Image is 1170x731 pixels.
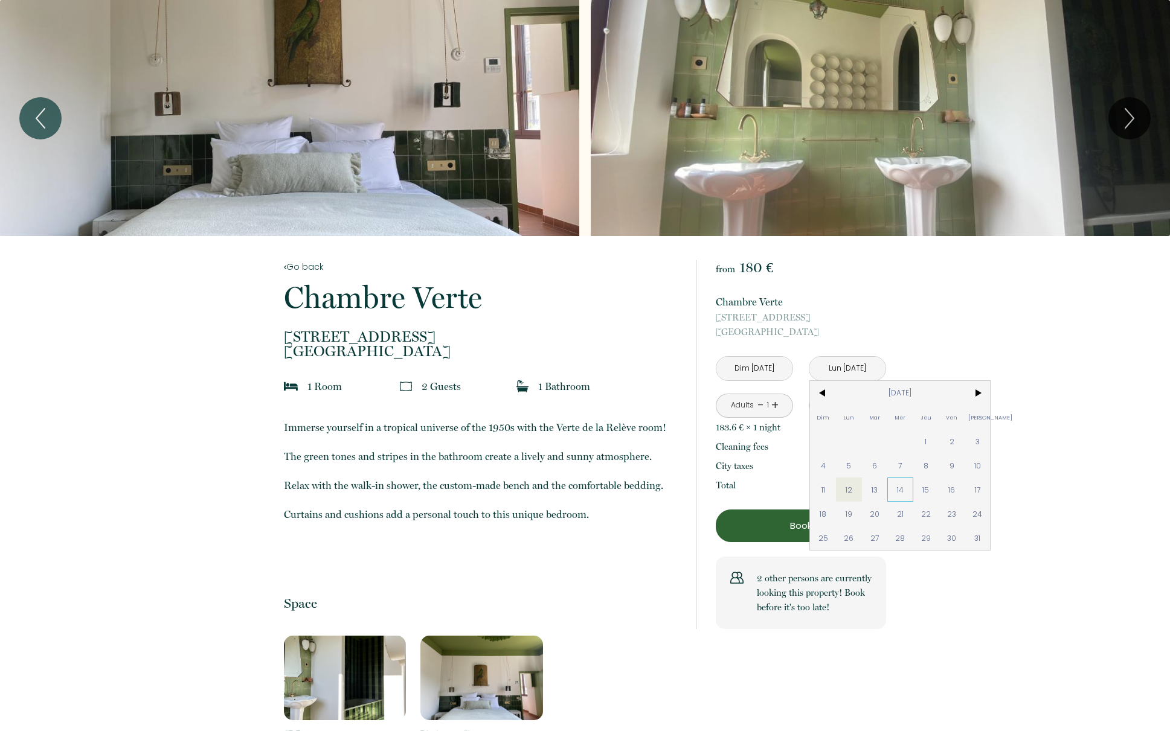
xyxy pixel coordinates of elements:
span: [PERSON_NAME] [965,405,991,429]
button: Book [716,509,886,542]
span: 12 [836,477,862,502]
a: - [757,396,764,415]
img: 17122205018204.jpg [284,636,407,720]
span: 19 [836,502,862,526]
span: 21 [887,502,913,526]
input: Check in [716,357,792,380]
span: 9 [939,453,965,477]
p: 2 Guest [422,378,461,395]
span: 180 € [739,259,773,276]
span: Mer [887,405,913,429]
p: Book [720,519,882,533]
span: 27 [862,526,888,550]
img: users [730,571,744,584]
p: Cleaning fees [716,439,768,454]
span: 29 [913,526,939,550]
span: 7 [887,453,913,477]
span: 16 [939,477,965,502]
button: Previous [19,97,62,139]
span: 2 [939,429,965,453]
span: < [810,381,836,405]
p: 2 other persons are currently looking this property! Book before it's too late! [757,571,872,614]
p: Chambre Verte [716,293,886,310]
span: 17 [965,477,991,502]
span: 31 [965,526,991,550]
div: 1 [765,400,771,411]
span: 5 [836,453,862,477]
span: 14 [887,477,913,502]
p: City taxes [716,459,753,473]
p: 1 Room [307,378,342,395]
span: 3 [965,429,991,453]
span: 20 [862,502,888,526]
span: 24 [965,502,991,526]
span: 6 [862,453,888,477]
p: Space [284,595,680,611]
p: Chambre Verte [284,283,680,313]
span: [DATE] [836,381,965,405]
span: 28 [887,526,913,550]
img: 17122205288411.jpg [420,636,543,720]
p: The green tones and stripes in the bathroom create a lively and sunny atmosphere. [284,448,680,465]
p: ​ [284,419,680,552]
p: 1 Bathroom [538,378,590,395]
span: 25 [810,526,836,550]
button: Next [1108,97,1151,139]
span: Dim [810,405,836,429]
span: Ven [939,405,965,429]
p: 183.6 € × 1 night [716,420,780,435]
span: s [457,380,461,392]
span: 4 [810,453,836,477]
p: [GEOGRAPHIC_DATA] [716,310,886,339]
span: 26 [836,526,862,550]
span: 18 [810,502,836,526]
span: 30 [939,526,965,550]
span: 1 [913,429,939,453]
span: 15 [913,477,939,502]
span: 11 [810,477,836,502]
div: Adults [731,400,754,411]
span: Mar [862,405,888,429]
img: guests [400,380,412,392]
span: 10 [965,453,991,477]
span: 8 [913,453,939,477]
p: Immerse yourself in a tropical universe of the 1950s with the Verte de la Relève room! [284,419,680,436]
span: Lun [836,405,862,429]
span: 23 [939,502,965,526]
input: Check out [809,357,886,380]
span: 13 [862,477,888,502]
span: [STREET_ADDRESS] [716,310,886,325]
p: Curtains and cushions add a personal touch to this unique bedroom. [284,506,680,523]
span: Jeu [913,405,939,429]
span: > [965,381,991,405]
p: Total [716,478,736,493]
span: [STREET_ADDRESS] [284,330,680,344]
a: Go back [284,260,680,273]
p: [GEOGRAPHIC_DATA] [284,330,680,359]
span: 22 [913,502,939,526]
a: + [771,396,779,415]
span: from [716,264,735,275]
p: Relax with the walk-in shower, the custom-made bench and the comfortable bedding. [284,477,680,494]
